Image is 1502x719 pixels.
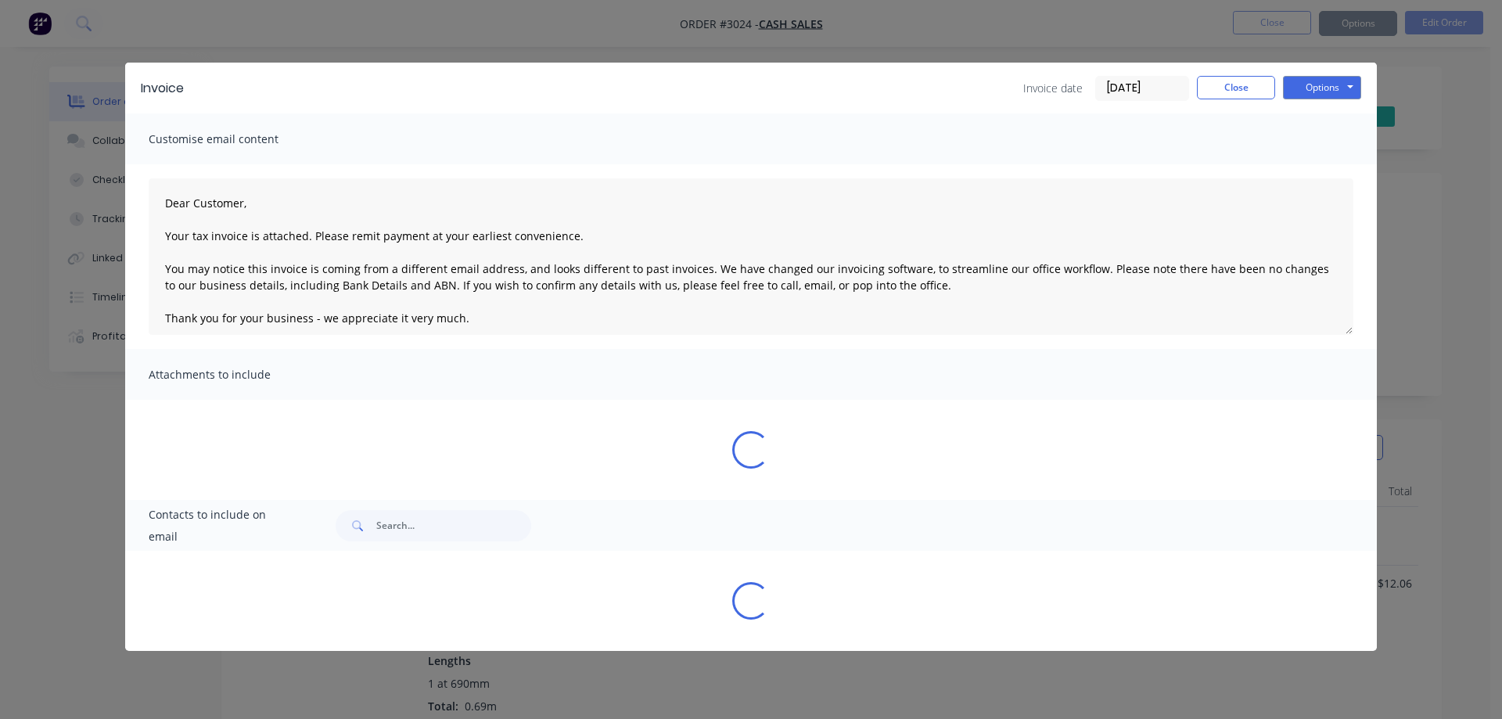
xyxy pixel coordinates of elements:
button: Close [1197,76,1275,99]
span: Contacts to include on email [149,504,296,548]
textarea: Dear Customer, Your tax invoice is attached. Please remit payment at your earliest convenience. Y... [149,178,1353,335]
button: Options [1283,76,1361,99]
span: Invoice date [1023,80,1083,96]
span: Customise email content [149,128,321,150]
input: Search... [376,510,531,541]
div: Invoice [141,79,184,98]
span: Attachments to include [149,364,321,386]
